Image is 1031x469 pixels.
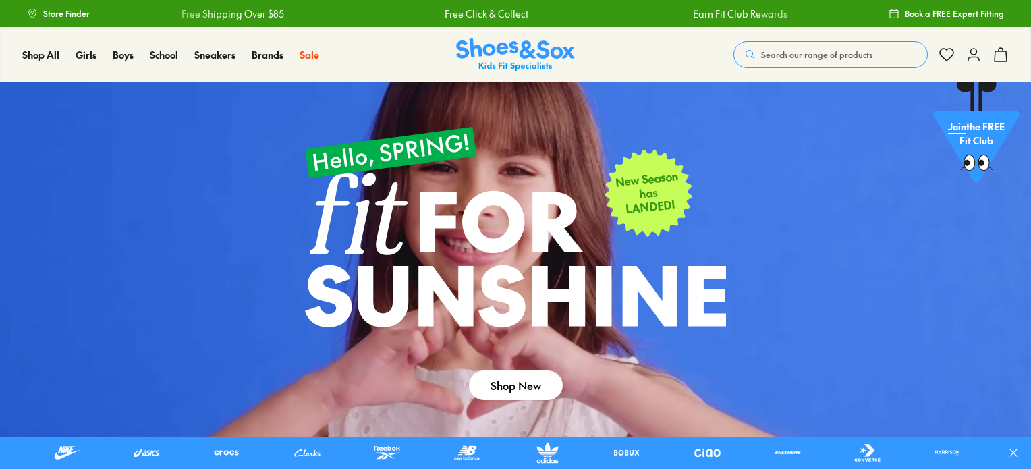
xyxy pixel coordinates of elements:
[194,48,235,61] span: Sneakers
[150,48,178,61] span: School
[113,48,134,62] a: Boys
[76,48,96,62] a: Girls
[22,48,59,62] a: Shop All
[693,7,787,21] a: Earn Fit Club Rewards
[469,370,563,400] a: Shop New
[733,41,928,68] button: Search our range of products
[27,1,90,26] a: Store Finder
[76,48,96,61] span: Girls
[252,48,283,61] span: Brands
[456,38,575,72] img: SNS_Logo_Responsive.svg
[905,7,1004,20] span: Book a FREE Expert Fitting
[948,119,966,133] span: Join
[933,82,1020,190] a: Jointhe FREE Fit Club
[113,48,134,61] span: Boys
[300,48,319,61] span: Sale
[889,1,1004,26] a: Book a FREE Expert Fitting
[300,48,319,62] a: Sale
[194,48,235,62] a: Sneakers
[445,7,528,21] a: Free Click & Collect
[456,38,575,72] a: Shoes & Sox
[150,48,178,62] a: School
[22,48,59,61] span: Shop All
[182,7,284,21] a: Free Shipping Over $85
[43,7,90,20] span: Store Finder
[761,49,872,61] span: Search our range of products
[933,109,1020,159] p: the FREE Fit Club
[252,48,283,62] a: Brands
